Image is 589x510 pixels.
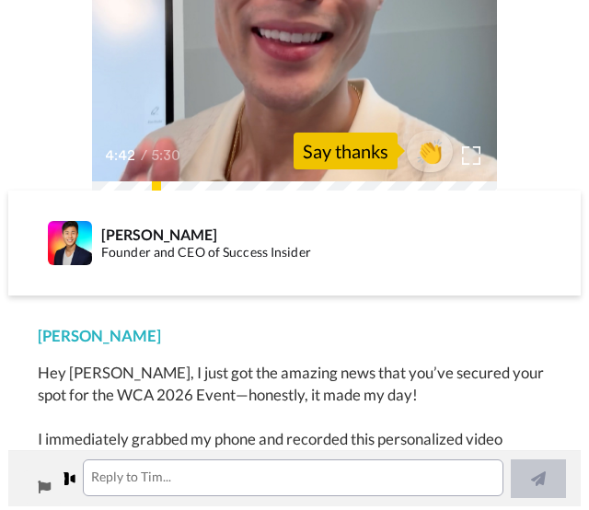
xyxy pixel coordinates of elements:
span: / [141,145,147,167]
div: Reply by Video [53,468,75,490]
span: 4:42 [105,145,137,167]
button: 👏 [407,131,453,172]
div: Founder and CEO of Success Insider [101,245,550,261]
div: [PERSON_NAME] [101,226,550,243]
span: 5:30 [151,145,183,167]
div: [PERSON_NAME] [38,325,551,347]
span: 👏 [407,136,453,166]
img: Full screen [462,146,480,165]
img: Profile Image [48,221,92,265]
div: Say thanks [294,133,398,169]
